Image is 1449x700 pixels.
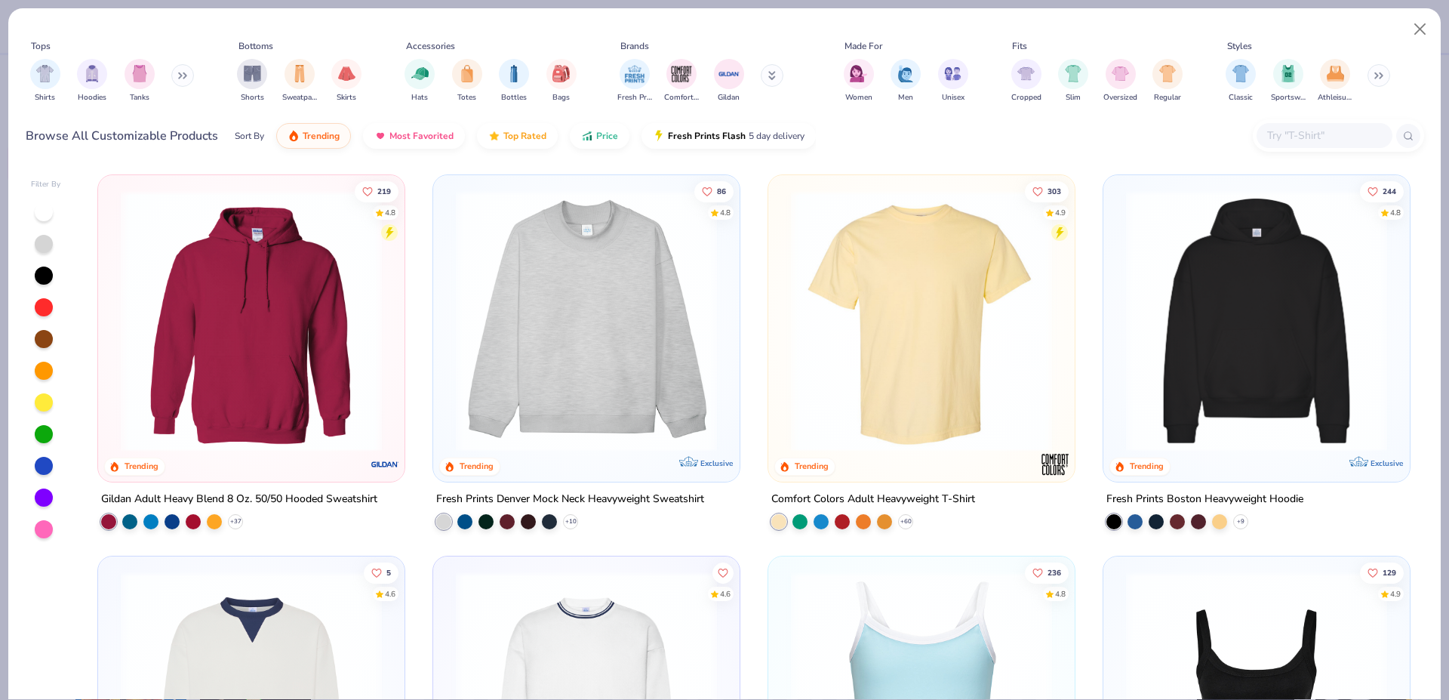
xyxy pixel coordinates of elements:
div: filter for Tanks [125,59,155,103]
span: Price [596,130,618,142]
img: Oversized Image [1112,65,1129,82]
span: Sportswear [1271,92,1306,103]
span: 86 [717,187,726,195]
span: + 37 [230,517,241,526]
button: filter button [844,59,874,103]
img: Regular Image [1159,65,1177,82]
button: filter button [1011,59,1041,103]
button: Like [1360,562,1404,583]
img: Hats Image [411,65,429,82]
span: Bags [552,92,570,103]
img: f5d85501-0dbb-4ee4-b115-c08fa3845d83 [448,190,724,452]
span: 5 day delivery [749,128,804,145]
span: Bottles [501,92,527,103]
div: filter for Oversized [1103,59,1137,103]
button: Trending [276,123,351,149]
span: Gildan [718,92,740,103]
span: 303 [1048,187,1061,195]
span: Exclusive [1370,458,1402,468]
button: Fresh Prints Flash5 day delivery [641,123,816,149]
div: Brands [620,39,649,53]
div: 4.6 [386,588,396,600]
div: filter for Fresh Prints [617,59,652,103]
span: Athleisure [1318,92,1352,103]
button: Like [1025,180,1069,202]
span: Sweatpants [282,92,317,103]
button: filter button [77,59,107,103]
button: Like [1360,180,1404,202]
div: filter for Skirts [331,59,361,103]
img: Bottles Image [506,65,522,82]
img: Totes Image [459,65,475,82]
img: Unisex Image [944,65,961,82]
img: 91acfc32-fd48-4d6b-bdad-a4c1a30ac3fc [1118,190,1395,452]
span: Oversized [1103,92,1137,103]
span: Exclusive [700,458,733,468]
img: 029b8af0-80e6-406f-9fdc-fdf898547912 [783,190,1060,452]
img: Athleisure Image [1327,65,1344,82]
button: filter button [891,59,921,103]
div: Fresh Prints Boston Heavyweight Hoodie [1106,490,1303,509]
span: Tanks [130,92,149,103]
img: trending.gif [288,130,300,142]
img: Shirts Image [36,65,54,82]
div: filter for Slim [1058,59,1088,103]
div: Made For [844,39,882,53]
button: filter button [237,59,267,103]
button: filter button [1103,59,1137,103]
span: 244 [1383,187,1396,195]
img: Cropped Image [1017,65,1035,82]
div: filter for Sweatpants [282,59,317,103]
div: filter for Unisex [938,59,968,103]
button: filter button [405,59,435,103]
span: Top Rated [503,130,546,142]
button: Most Favorited [363,123,465,149]
button: filter button [1271,59,1306,103]
span: Trending [303,130,340,142]
button: filter button [1318,59,1352,103]
span: Unisex [942,92,964,103]
img: Skirts Image [338,65,355,82]
button: filter button [546,59,577,103]
div: filter for Bottles [499,59,529,103]
img: Bags Image [552,65,569,82]
span: Fresh Prints Flash [668,130,746,142]
span: Most Favorited [389,130,454,142]
div: 4.8 [386,207,396,218]
div: Tops [31,39,51,53]
div: filter for Bags [546,59,577,103]
div: filter for Gildan [714,59,744,103]
span: Classic [1229,92,1253,103]
div: Fits [1012,39,1027,53]
button: filter button [30,59,60,103]
img: Sweatpants Image [291,65,308,82]
button: Price [570,123,629,149]
img: flash.gif [653,130,665,142]
button: filter button [282,59,317,103]
div: 4.8 [720,207,731,218]
img: Comfort Colors logo [1040,449,1070,480]
div: filter for Women [844,59,874,103]
img: Slim Image [1065,65,1081,82]
div: filter for Men [891,59,921,103]
button: filter button [1058,59,1088,103]
div: Filter By [31,179,61,190]
div: 4.9 [1390,588,1401,600]
div: 4.8 [1055,588,1066,600]
span: Women [845,92,872,103]
button: filter button [664,59,699,103]
button: filter button [499,59,529,103]
span: Hoodies [78,92,106,103]
div: filter for Regular [1152,59,1183,103]
span: Totes [457,92,476,103]
span: Comfort Colors [664,92,699,103]
span: Regular [1154,92,1181,103]
button: Top Rated [477,123,558,149]
button: Like [712,562,734,583]
img: Women Image [850,65,867,82]
div: filter for Hats [405,59,435,103]
div: filter for Shorts [237,59,267,103]
div: Bottoms [238,39,273,53]
span: Slim [1066,92,1081,103]
div: Comfort Colors Adult Heavyweight T-Shirt [771,490,975,509]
